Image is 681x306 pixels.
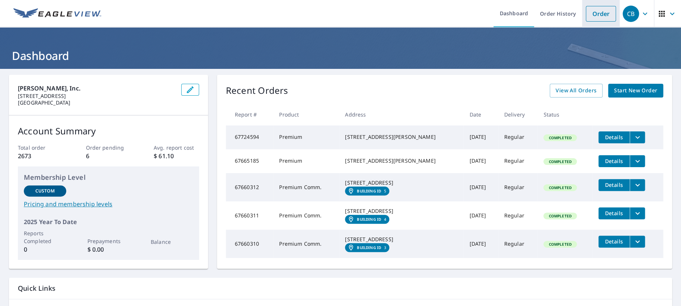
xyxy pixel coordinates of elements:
p: Account Summary [18,124,199,138]
p: $ 61.10 [154,152,199,160]
button: filesDropdownBtn-67660311 [630,207,645,219]
p: Order pending [86,144,131,152]
p: 6 [86,152,131,160]
td: [DATE] [463,125,498,149]
td: [DATE] [463,230,498,258]
span: Completed [544,159,576,164]
div: [STREET_ADDRESS] [345,179,457,187]
em: Building ID [357,217,381,221]
td: Regular [498,125,538,149]
td: Premium [273,149,339,173]
span: Details [603,181,625,188]
th: Delivery [498,103,538,125]
p: 2025 Year To Date [24,217,193,226]
span: Details [603,134,625,141]
button: filesDropdownBtn-67665185 [630,155,645,167]
td: Premium Comm. [273,201,339,230]
p: Reports Completed [24,229,66,245]
a: Pricing and membership levels [24,200,193,208]
p: Prepayments [87,237,130,245]
button: filesDropdownBtn-67660312 [630,179,645,191]
img: EV Logo [13,8,101,19]
div: [STREET_ADDRESS][PERSON_NAME] [345,133,457,141]
p: Membership Level [24,172,193,182]
span: Completed [544,185,576,190]
span: Start New Order [614,86,657,95]
p: Recent Orders [226,84,288,98]
p: 2673 [18,152,63,160]
td: 67660311 [226,201,274,230]
button: detailsBtn-67660311 [598,207,630,219]
td: Premium Comm. [273,173,339,201]
p: [PERSON_NAME], Inc. [18,84,175,93]
span: Details [603,238,625,245]
p: Balance [151,238,193,246]
button: filesDropdownBtn-67724594 [630,131,645,143]
span: Details [603,157,625,165]
a: Building ID3 [345,243,389,252]
button: detailsBtn-67665185 [598,155,630,167]
th: Product [273,103,339,125]
a: Building ID5 [345,187,389,195]
span: Completed [544,213,576,219]
p: Quick Links [18,284,663,293]
td: Regular [498,173,538,201]
div: CB [623,6,639,22]
td: Premium Comm. [273,230,339,258]
th: Address [339,103,463,125]
td: 67665185 [226,149,274,173]
button: filesDropdownBtn-67660310 [630,236,645,248]
td: Regular [498,149,538,173]
td: 67660312 [226,173,274,201]
div: [STREET_ADDRESS] [345,207,457,215]
td: 67724594 [226,125,274,149]
p: $ 0.00 [87,245,130,254]
em: Building ID [357,189,381,193]
td: Premium [273,125,339,149]
td: 67660310 [226,230,274,258]
button: detailsBtn-67724594 [598,131,630,143]
p: Avg. report cost [154,144,199,152]
div: [STREET_ADDRESS][PERSON_NAME] [345,157,457,165]
th: Date [463,103,498,125]
a: View All Orders [550,84,602,98]
button: detailsBtn-67660310 [598,236,630,248]
p: [GEOGRAPHIC_DATA] [18,99,175,106]
p: Total order [18,144,63,152]
th: Report # [226,103,274,125]
td: [DATE] [463,201,498,230]
td: [DATE] [463,149,498,173]
p: [STREET_ADDRESS] [18,93,175,99]
span: Completed [544,242,576,247]
p: 0 [24,245,66,254]
p: Custom [35,188,55,194]
em: Building ID [357,245,381,250]
div: [STREET_ADDRESS] [345,236,457,243]
button: detailsBtn-67660312 [598,179,630,191]
th: Status [537,103,592,125]
td: [DATE] [463,173,498,201]
td: Regular [498,230,538,258]
h1: Dashboard [9,48,672,63]
span: Details [603,210,625,217]
span: View All Orders [556,86,597,95]
a: Building ID4 [345,215,389,224]
a: Order [586,6,616,22]
a: Start New Order [608,84,663,98]
td: Regular [498,201,538,230]
span: Completed [544,135,576,140]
